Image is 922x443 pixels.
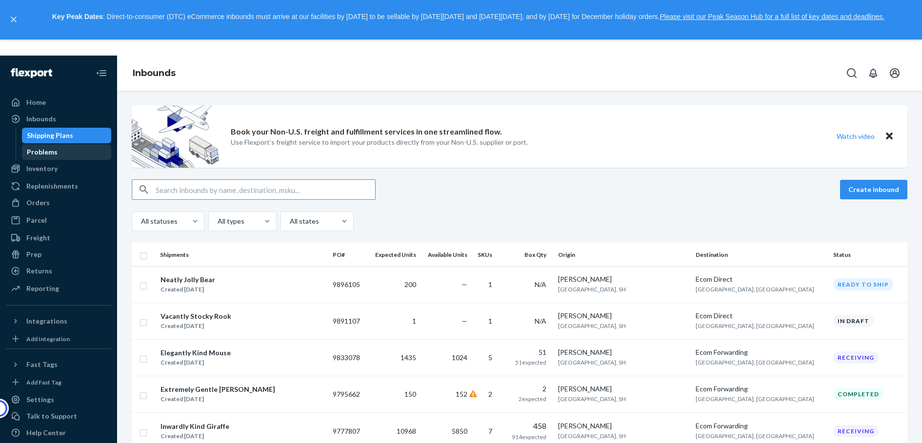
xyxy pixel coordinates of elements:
[833,315,874,327] div: In draft
[558,274,688,284] div: [PERSON_NAME]
[26,198,50,208] div: Orders
[22,144,112,160] a: Problems
[504,384,546,394] div: 2
[504,421,546,432] div: 458
[500,243,554,266] th: Box Qty
[6,95,111,110] a: Home
[6,263,111,279] a: Returns
[456,390,467,398] span: 152
[160,285,215,294] div: Created [DATE]
[558,322,626,329] span: [GEOGRAPHIC_DATA], SH
[863,63,883,83] button: Open notifications
[554,243,692,266] th: Origin
[558,384,688,394] div: [PERSON_NAME]
[6,392,111,407] a: Settings
[6,357,111,372] button: Fast Tags
[329,339,367,376] td: 9833078
[833,351,879,364] div: Receiving
[6,195,111,211] a: Orders
[160,385,275,394] div: Extremely Gentle [PERSON_NAME]
[692,243,829,266] th: Destination
[696,359,814,366] span: [GEOGRAPHIC_DATA], [GEOGRAPHIC_DATA]
[696,274,825,284] div: Ecom Direct
[696,384,825,394] div: Ecom Forwarding
[558,432,626,440] span: [GEOGRAPHIC_DATA], SH
[461,317,467,325] span: —
[6,333,111,345] a: Add Integration
[488,317,492,325] span: 1
[558,347,688,357] div: [PERSON_NAME]
[27,147,58,157] div: Problems
[833,425,879,437] div: Receiving
[160,431,229,441] div: Created [DATE]
[558,421,688,431] div: [PERSON_NAME]
[6,408,111,424] a: Talk to Support
[535,280,546,289] span: N/A
[488,390,492,398] span: 2
[452,353,467,362] span: 1024
[26,164,58,173] div: Inventory
[160,348,231,358] div: Elegantly Kind Mouse
[6,376,111,388] a: Add Fast Tag
[519,395,546,403] span: 2 expected
[558,395,626,403] span: [GEOGRAPHIC_DATA], SH
[367,243,420,266] th: Expected Units
[6,230,111,246] a: Freight
[26,395,54,404] div: Settings
[6,313,111,329] button: Integrations
[397,427,416,435] span: 10968
[830,130,881,144] button: Watch video
[401,353,416,362] span: 1435
[26,114,56,124] div: Inbounds
[833,388,883,400] div: Completed
[660,13,884,20] a: Please visit our Peak Season Hub for a full list of key dates and deadlines.
[885,63,904,83] button: Open account menu
[289,216,290,226] input: All states
[329,376,367,412] td: 9795662
[6,212,111,228] a: Parcel
[26,97,46,107] div: Home
[452,427,467,435] span: 5850
[160,394,275,404] div: Created [DATE]
[26,316,67,326] div: Integrations
[558,311,688,321] div: [PERSON_NAME]
[22,128,112,143] a: Shipping Plans
[11,68,52,78] img: Flexport logo
[160,358,231,367] div: Created [DATE]
[26,411,77,421] div: Talk to Support
[558,359,626,366] span: [GEOGRAPHIC_DATA], SH
[9,15,19,24] button: close,
[471,243,500,266] th: SKUs
[156,180,375,199] input: Search inbounds by name, destination, msku...
[6,111,111,127] a: Inbounds
[26,250,41,259] div: Prep
[515,359,546,366] span: 51 expected
[231,126,502,137] p: Book your Non-U.S. freight and fulfillment services in one streamlined flow.
[842,63,862,83] button: Open Search Box
[52,13,103,20] strong: Key Peak Dates
[26,378,61,386] div: Add Fast Tag
[26,428,66,438] div: Help Center
[329,303,367,339] td: 9891107
[696,322,814,329] span: [GEOGRAPHIC_DATA], [GEOGRAPHIC_DATA]
[140,216,141,226] input: All statuses
[160,321,231,331] div: Created [DATE]
[6,178,111,194] a: Replenishments
[404,390,416,398] span: 150
[92,63,111,83] button: Close Navigation
[6,247,111,262] a: Prep
[231,137,528,147] p: Use Flexport’s freight service to import your products directly from your Non-U.S. supplier or port.
[404,280,416,289] span: 200
[26,360,58,369] div: Fast Tags
[696,395,814,403] span: [GEOGRAPHIC_DATA], [GEOGRAPHIC_DATA]
[26,335,70,343] div: Add Integration
[420,243,472,266] th: Available Units
[23,9,913,25] p: : Direct-to-consumer (DTC) eCommerce inbounds must arrive at our facilities by [DATE] to be sella...
[160,422,229,431] div: Inwardly Kind Giraffe
[6,161,111,176] a: Inventory
[160,311,231,321] div: Vacantly Stocky Rook
[26,233,50,243] div: Freight
[696,311,825,321] div: Ecom Direct
[26,181,78,191] div: Replenishments
[6,425,111,441] a: Help Center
